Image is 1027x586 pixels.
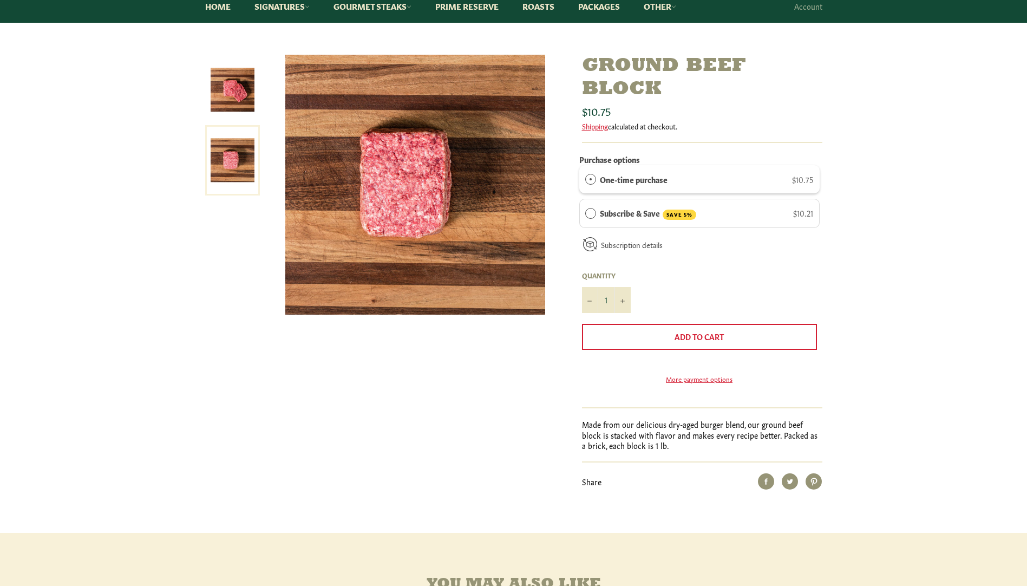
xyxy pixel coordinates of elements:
[601,239,663,250] a: Subscription details
[582,121,608,131] a: Shipping
[663,210,696,220] span: SAVE 5%
[675,331,724,342] span: Add to Cart
[585,173,596,185] div: One-time purchase
[582,476,601,487] span: Share
[582,287,598,313] button: Reduce item quantity by one
[579,154,640,165] label: Purchase options
[792,174,813,185] span: $10.75
[600,173,668,185] label: One-time purchase
[793,207,813,218] span: $10.21
[285,55,545,315] img: Ground Beef Block
[614,287,631,313] button: Increase item quantity by one
[582,374,817,383] a: More payment options
[211,68,254,112] img: Ground Beef Block
[582,121,822,131] div: calculated at checkout.
[600,207,696,220] label: Subscribe & Save
[582,419,822,451] p: Made from our delicious dry-aged burger blend, our ground beef block is stacked with flavor and m...
[582,103,611,118] span: $10.75
[582,324,817,350] button: Add to Cart
[585,207,596,219] div: Subscribe & Save
[582,271,631,280] label: Quantity
[582,55,822,101] h1: Ground Beef Block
